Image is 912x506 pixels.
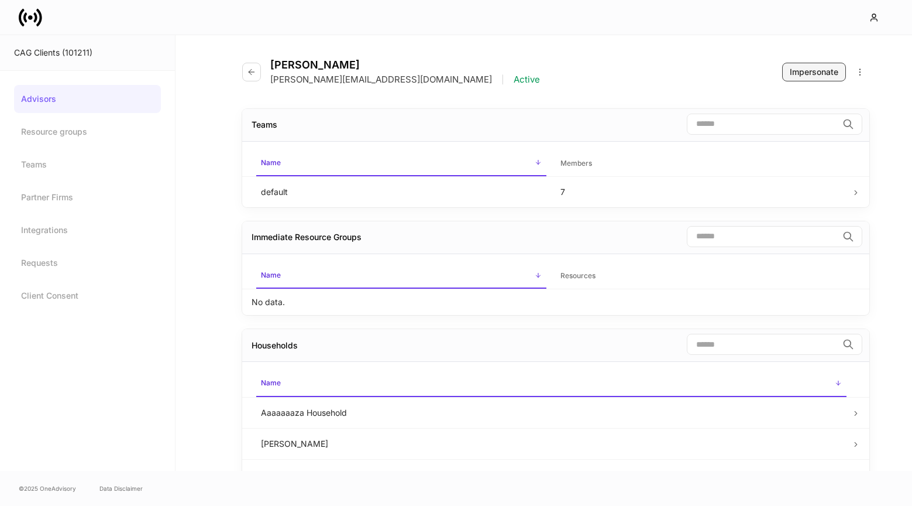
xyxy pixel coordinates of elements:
a: Resource groups [14,118,161,146]
span: Name [256,264,547,289]
p: [PERSON_NAME][EMAIL_ADDRESS][DOMAIN_NAME] [270,74,492,86]
h6: Name [261,377,281,388]
div: CAG Clients (101211) [14,47,161,59]
div: Teams [252,119,277,131]
div: Households [252,340,298,351]
div: Impersonate [790,66,838,78]
a: Teams [14,151,161,179]
p: No data. [252,296,285,308]
span: Resources [556,264,846,288]
a: Data Disclaimer [99,484,143,493]
span: Members [556,152,846,176]
td: Aaaaaaaza Household [252,397,851,428]
a: Advisors [14,85,161,113]
p: Active [514,74,540,86]
span: Name [256,151,547,176]
a: Partner Firms [14,183,161,211]
a: Client Consent [14,282,161,310]
button: Impersonate [782,63,846,81]
a: Requests [14,249,161,277]
td: [PERSON_NAME] [252,428,851,459]
h6: Name [261,157,281,168]
span: Name [256,371,846,396]
div: Immediate Resource Groups [252,231,362,243]
h6: Resources [560,270,596,281]
h4: [PERSON_NAME] [270,59,540,71]
td: default [252,176,552,207]
a: Integrations [14,216,161,244]
td: 7 [551,176,851,207]
h6: Name [261,269,281,281]
td: [PERSON_NAME] [252,459,851,490]
p: | [501,74,504,86]
h6: Members [560,158,592,169]
span: © 2025 OneAdvisory [19,484,76,493]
